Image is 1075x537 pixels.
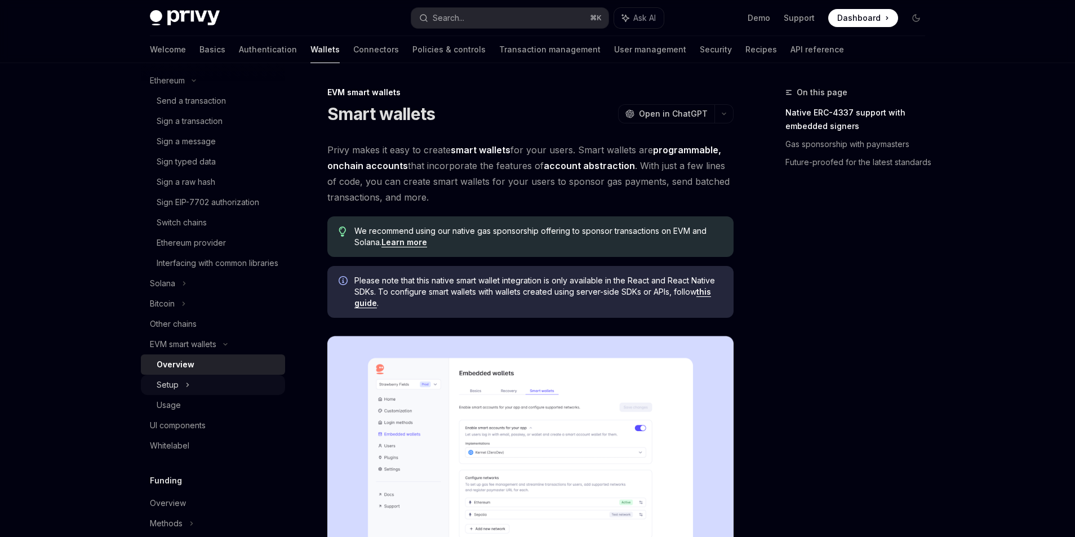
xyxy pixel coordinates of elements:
[157,135,216,148] div: Sign a message
[150,474,182,487] h5: Funding
[327,104,435,124] h1: Smart wallets
[354,275,722,309] span: Please note that this native smart wallet integration is only available in the React and React Na...
[784,12,815,24] a: Support
[141,192,285,212] a: Sign EIP-7702 authorization
[157,196,259,209] div: Sign EIP-7702 authorization
[157,216,207,229] div: Switch chains
[353,36,399,63] a: Connectors
[150,419,206,432] div: UI components
[157,378,179,392] div: Setup
[150,297,175,310] div: Bitcoin
[141,212,285,233] a: Switch chains
[157,358,194,371] div: Overview
[150,439,189,452] div: Whitelabel
[785,104,934,135] a: Native ERC-4337 support with embedded signers
[785,135,934,153] a: Gas sponsorship with paymasters
[748,12,770,24] a: Demo
[451,144,510,156] strong: smart wallets
[150,517,183,530] div: Methods
[354,225,722,248] span: We recommend using our native gas sponsorship offering to sponsor transactions on EVM and Solana.
[157,94,226,108] div: Send a transaction
[141,395,285,415] a: Usage
[797,86,847,99] span: On this page
[411,8,608,28] button: Search...⌘K
[499,36,601,63] a: Transaction management
[141,91,285,111] a: Send a transaction
[157,155,216,168] div: Sign typed data
[785,153,934,171] a: Future-proofed for the latest standards
[310,36,340,63] a: Wallets
[544,160,635,172] a: account abstraction
[150,277,175,290] div: Solana
[412,36,486,63] a: Policies & controls
[327,142,734,205] span: Privy makes it easy to create for your users. Smart wallets are that incorporate the features of ...
[828,9,898,27] a: Dashboard
[157,256,278,270] div: Interfacing with common libraries
[633,12,656,24] span: Ask AI
[150,338,216,351] div: EVM smart wallets
[339,276,350,287] svg: Info
[150,10,220,26] img: dark logo
[141,131,285,152] a: Sign a message
[141,415,285,436] a: UI components
[590,14,602,23] span: ⌘ K
[790,36,844,63] a: API reference
[614,36,686,63] a: User management
[141,253,285,273] a: Interfacing with common libraries
[700,36,732,63] a: Security
[157,398,181,412] div: Usage
[141,111,285,131] a: Sign a transaction
[141,436,285,456] a: Whitelabel
[745,36,777,63] a: Recipes
[837,12,881,24] span: Dashboard
[381,237,427,247] a: Learn more
[639,108,708,119] span: Open in ChatGPT
[339,227,347,237] svg: Tip
[199,36,225,63] a: Basics
[150,36,186,63] a: Welcome
[157,175,215,189] div: Sign a raw hash
[141,233,285,253] a: Ethereum provider
[141,172,285,192] a: Sign a raw hash
[157,114,223,128] div: Sign a transaction
[141,314,285,334] a: Other chains
[433,11,464,25] div: Search...
[150,317,197,331] div: Other chains
[141,493,285,513] a: Overview
[618,104,714,123] button: Open in ChatGPT
[327,87,734,98] div: EVM smart wallets
[907,9,925,27] button: Toggle dark mode
[239,36,297,63] a: Authentication
[150,496,186,510] div: Overview
[157,236,226,250] div: Ethereum provider
[141,152,285,172] a: Sign typed data
[614,8,664,28] button: Ask AI
[141,354,285,375] a: Overview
